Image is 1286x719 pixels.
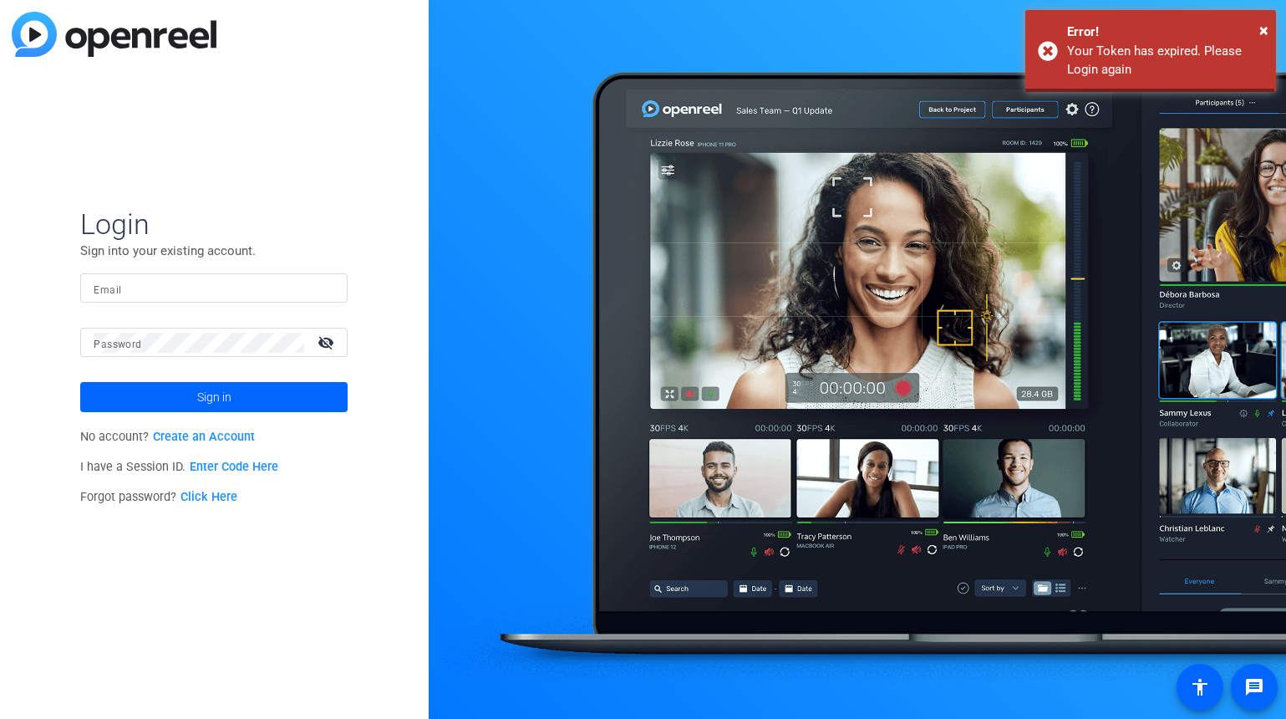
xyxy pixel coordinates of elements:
[94,284,121,296] mat-label: Email
[190,460,278,474] a: Enter Code Here
[308,330,348,354] mat-icon: visibility_off
[80,242,348,260] p: Sign into your existing account.
[12,12,216,57] img: blue-gradient.svg
[153,430,255,444] a: Create an Account
[80,207,348,242] span: Login
[1190,677,1210,697] mat-icon: accessibility
[80,382,348,412] button: Sign in
[1259,18,1268,43] button: Close
[180,490,237,504] a: Click Here
[1067,23,1263,42] div: Error!
[1244,677,1264,697] mat-icon: message
[94,278,334,298] input: Enter Email Address
[80,460,278,474] span: I have a Session ID.
[197,376,231,418] span: Sign in
[94,339,141,350] mat-label: Password
[80,430,255,444] span: No account?
[1259,20,1268,40] span: ×
[80,490,237,504] span: Forgot password?
[1067,42,1263,79] div: Your Token has expired. Please Login again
